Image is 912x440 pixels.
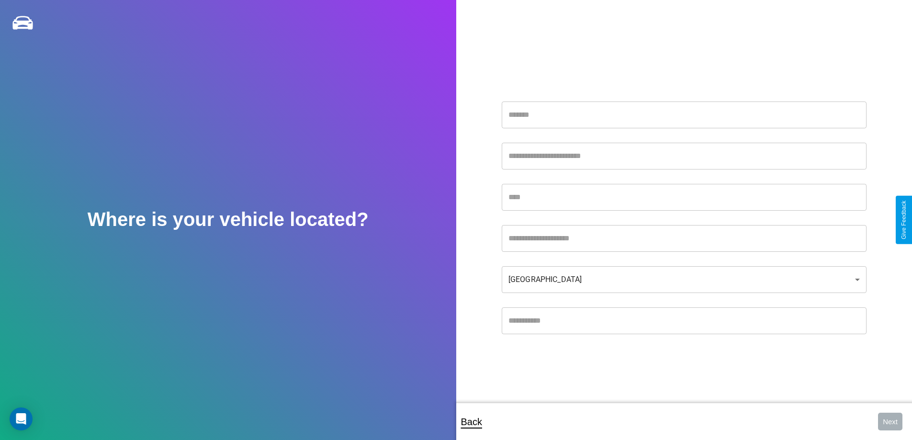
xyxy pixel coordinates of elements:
[901,201,907,239] div: Give Feedback
[878,413,902,430] button: Next
[10,407,33,430] div: Open Intercom Messenger
[502,266,867,293] div: [GEOGRAPHIC_DATA]
[88,209,369,230] h2: Where is your vehicle located?
[461,413,482,430] p: Back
